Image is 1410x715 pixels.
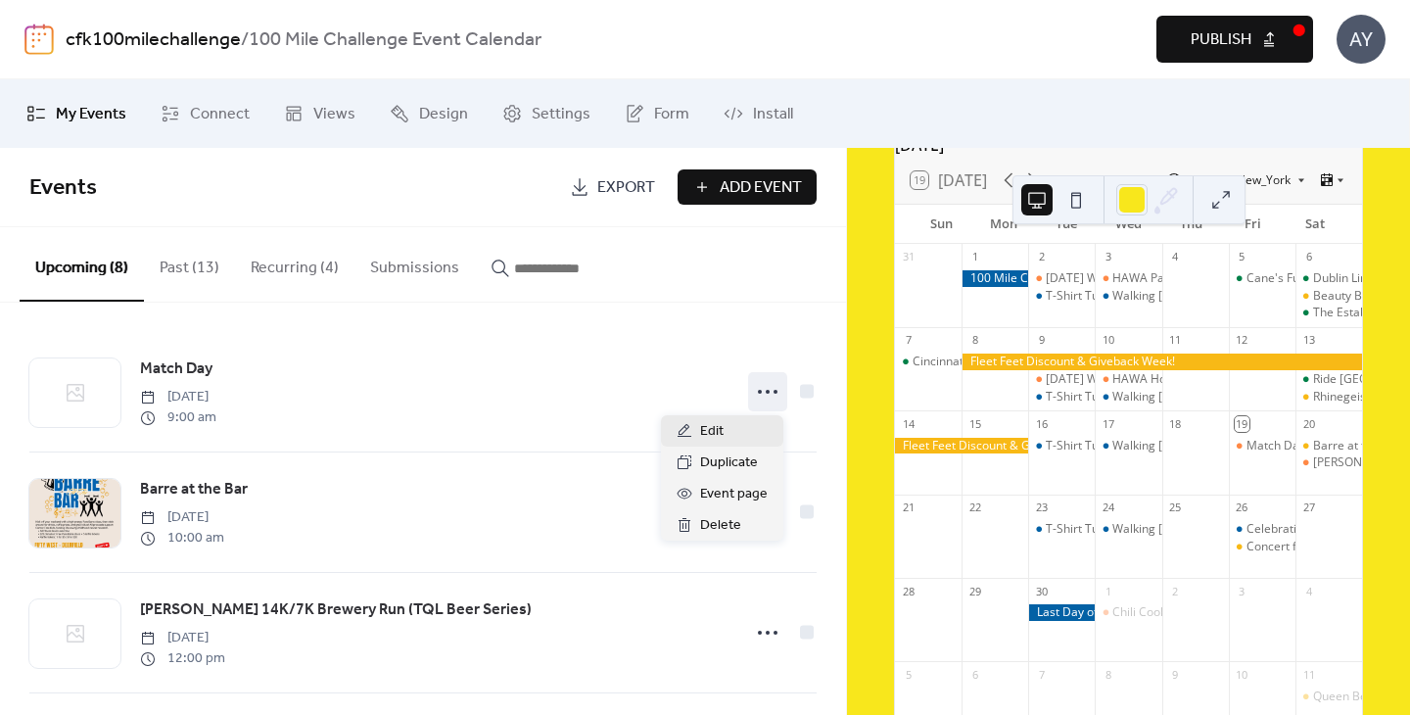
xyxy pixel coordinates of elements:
[1295,270,1362,287] div: Dublin Link Bridge Lighting
[973,205,1036,244] div: Mon
[1168,584,1183,598] div: 2
[1295,689,1362,705] div: Queen Bee Half Marathon
[1301,250,1316,264] div: 6
[1295,454,1362,471] div: Hudepohl 14K/7K Brewery Run (TQL Beer Series)
[1034,500,1049,515] div: 23
[1168,667,1183,682] div: 9
[241,22,249,59] b: /
[901,416,916,431] div: 14
[1112,521,1320,538] div: Walking [DATE] with [PERSON_NAME]!
[1235,333,1249,348] div: 12
[140,407,216,428] span: 9:00 am
[1046,288,1137,305] div: T-Shirt Tuesdays
[140,387,216,407] span: [DATE]
[1028,521,1095,538] div: T-Shirt Tuesdays
[1235,250,1249,264] div: 5
[901,333,916,348] div: 7
[1313,438,1401,454] div: Barre at the Bar
[1028,270,1095,287] div: Tuesday Walk and Talk with Nick Fortine
[597,176,655,200] span: Export
[1034,250,1049,264] div: 2
[1229,438,1295,454] div: Match Day
[1246,539,1358,555] div: Concert for Courage
[532,103,590,126] span: Settings
[913,354,1145,370] div: Cincinnati Reds Honoring CancerFree KIDS
[24,24,54,55] img: logo
[901,584,916,598] div: 28
[269,87,370,140] a: Views
[1101,416,1115,431] div: 17
[967,500,982,515] div: 22
[190,103,250,126] span: Connect
[895,354,962,370] div: Cincinnati Reds Honoring CancerFree KIDS
[140,357,212,382] a: Match Day
[1295,288,1362,305] div: Beauty Boost Fitness Sampler
[1222,205,1285,244] div: Fri
[375,87,483,140] a: Design
[720,176,802,200] span: Add Event
[1235,500,1249,515] div: 26
[700,483,768,506] span: Event page
[1095,438,1161,454] div: Walking Wednesday with Jill!
[140,648,225,669] span: 12:00 pm
[1246,270,1345,287] div: Cane's Fundraiser
[1101,500,1115,515] div: 24
[419,103,468,126] span: Design
[1101,333,1115,348] div: 10
[249,22,541,59] b: 100 Mile Challenge Event Calendar
[1168,416,1183,431] div: 18
[1295,305,1362,321] div: The Establishment & Blondie Brews CFK Give Back!
[1101,250,1115,264] div: 3
[1101,667,1115,682] div: 8
[313,103,355,126] span: Views
[1168,500,1183,515] div: 25
[140,477,248,502] a: Barre at the Bar
[140,528,224,548] span: 10:00 am
[1301,416,1316,431] div: 20
[1246,438,1305,454] div: Match Day
[29,167,97,210] span: Events
[1095,270,1161,287] div: HAWA Pancake Breakfast
[1112,389,1320,405] div: Walking [DATE] with [PERSON_NAME]!
[235,227,354,300] button: Recurring (4)
[354,227,475,300] button: Submissions
[1028,389,1095,405] div: T-Shirt Tuesdays
[1295,389,1362,405] div: Rhinegeist Cornhole Tournament
[1112,604,1187,621] div: Chili Cook-Off
[967,667,982,682] div: 6
[1235,667,1249,682] div: 10
[911,205,973,244] div: Sun
[1229,521,1295,538] div: Celebration of Courage & Concert for Courage
[1034,333,1049,348] div: 9
[967,250,982,264] div: 1
[1229,270,1295,287] div: Cane's Fundraiser
[66,22,241,59] a: cfk100milechallenge
[140,478,248,501] span: Barre at the Bar
[140,628,225,648] span: [DATE]
[1112,270,1252,287] div: HAWA Pancake Breakfast
[1028,288,1095,305] div: T-Shirt Tuesdays
[12,87,141,140] a: My Events
[1191,28,1251,52] span: Publish
[678,169,817,205] button: Add Event
[1095,371,1161,388] div: HAWA Hot Dog Grill Out
[1034,667,1049,682] div: 7
[700,420,724,444] span: Edit
[140,598,532,622] span: [PERSON_NAME] 14K/7K Brewery Run (TQL Beer Series)
[1095,288,1161,305] div: Walking Wednesday with Jill!
[610,87,704,140] a: Form
[1028,604,1095,621] div: Last Day of The 100 Mile Challenge!
[967,333,982,348] div: 8
[1168,333,1183,348] div: 11
[1034,416,1049,431] div: 16
[488,87,605,140] a: Settings
[140,357,212,381] span: Match Day
[146,87,264,140] a: Connect
[654,103,689,126] span: Form
[1301,333,1316,348] div: 13
[1337,15,1386,64] div: AY
[144,227,235,300] button: Past (13)
[1235,584,1249,598] div: 3
[1295,438,1362,454] div: Barre at the Bar
[1301,667,1316,682] div: 11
